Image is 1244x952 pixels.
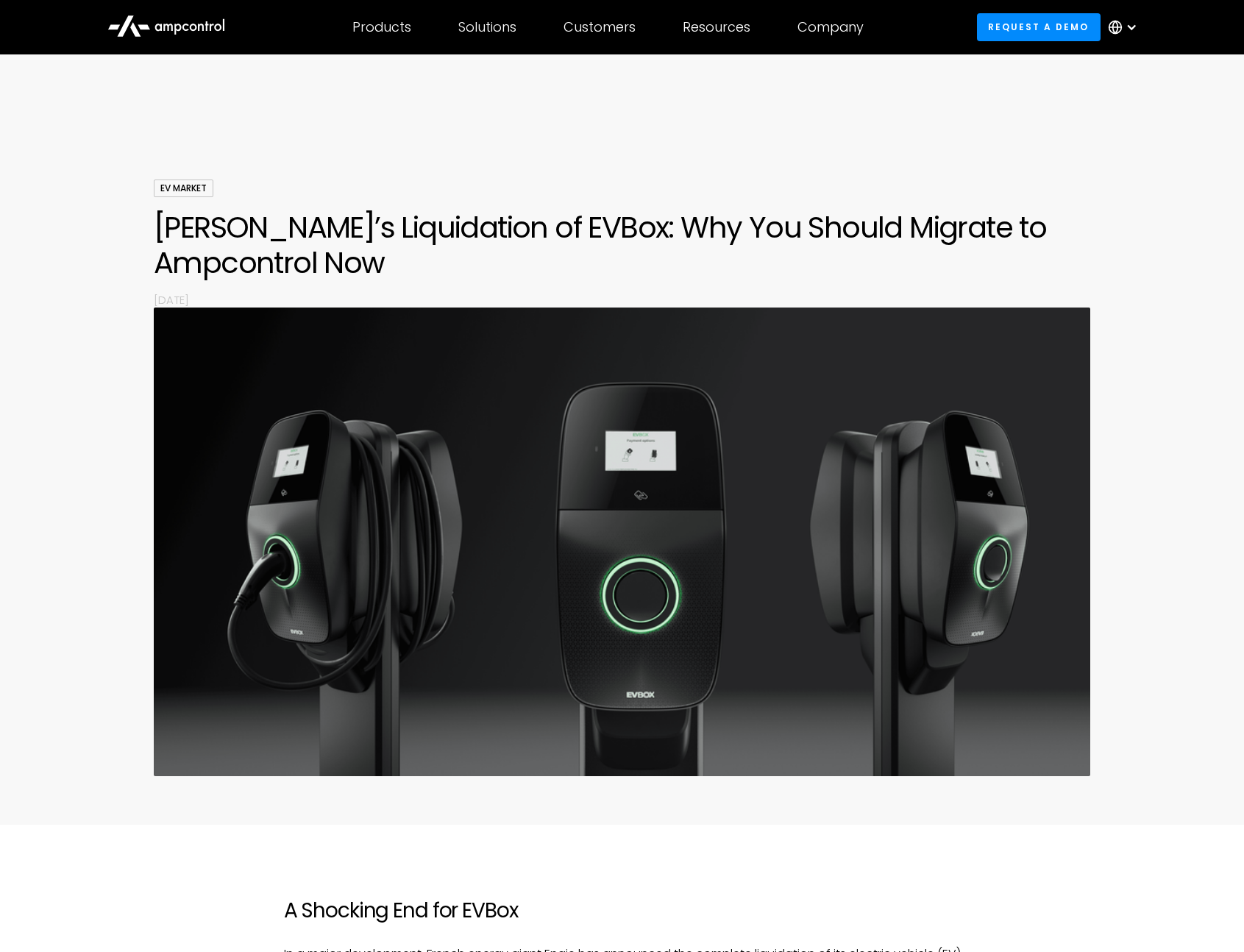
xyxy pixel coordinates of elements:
[458,19,516,35] div: Solutions
[284,898,961,923] h2: A Shocking End for EVBox
[797,19,864,35] div: Company
[683,19,750,35] div: Resources
[154,180,213,197] div: EV Market
[564,19,636,35] div: Customers
[352,19,411,35] div: Products
[154,292,1090,308] p: [DATE]
[977,13,1101,40] a: Request a demo
[154,210,1090,280] h1: [PERSON_NAME]’s Liquidation of EVBox: Why You Should Migrate to Ampcontrol Now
